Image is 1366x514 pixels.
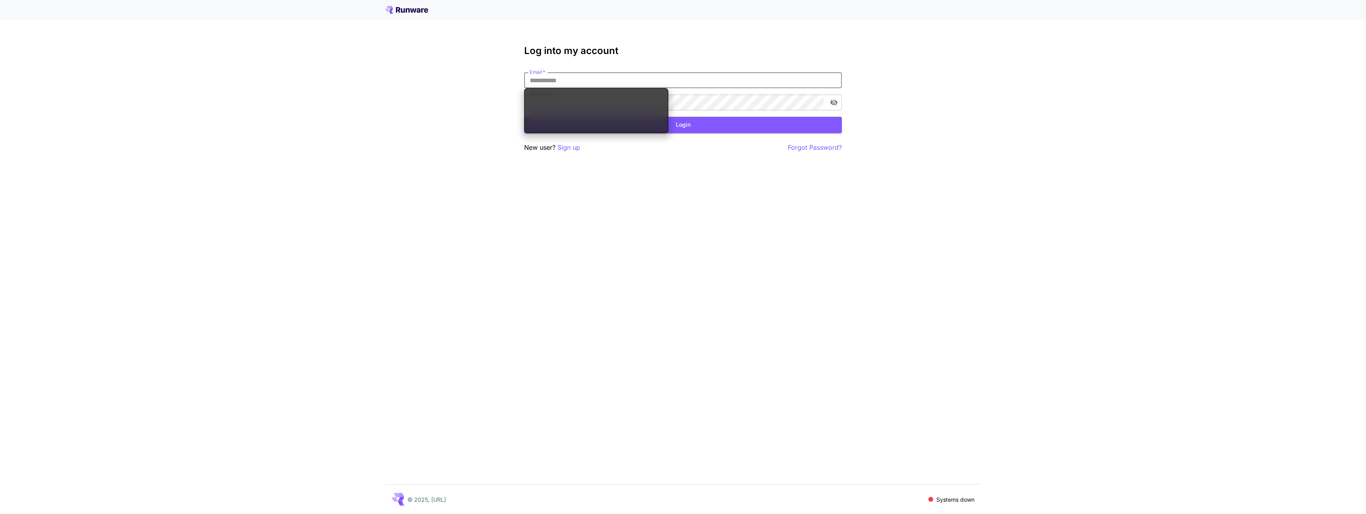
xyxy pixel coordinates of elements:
p: New user? [524,143,580,153]
button: toggle password visibility [827,95,841,110]
p: Systems down [936,495,974,504]
button: Forgot Password? [788,143,842,153]
label: Email [530,69,545,75]
button: Login [524,117,842,133]
p: © 2025, [URL] [407,495,446,504]
button: Sign up [558,143,580,153]
h3: Log into my account [524,45,842,56]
